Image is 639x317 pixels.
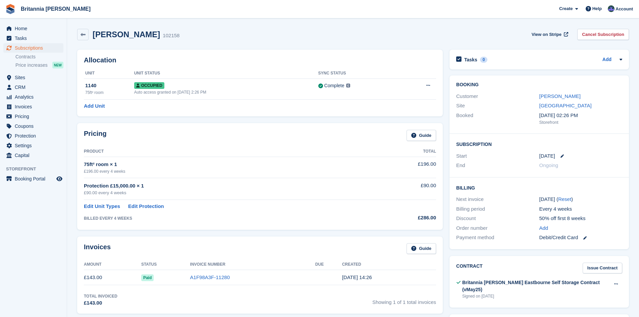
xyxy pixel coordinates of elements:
[456,184,622,191] h2: Billing
[480,57,488,63] div: 0
[3,174,63,183] a: menu
[456,102,539,110] div: Site
[456,152,539,160] div: Start
[190,259,315,270] th: Invoice Number
[141,259,190,270] th: Status
[84,161,371,168] div: 75ft² room × 1
[84,215,371,221] div: BILLED EVERY 4 WEEKS
[558,196,571,202] a: Reset
[84,182,371,190] div: Protection £15,000.00 × 1
[84,146,371,157] th: Product
[539,152,555,160] time: 2025-08-18 00:00:00 UTC
[52,62,63,68] div: NEW
[3,34,63,43] a: menu
[456,224,539,232] div: Order number
[84,168,371,174] div: £196.00 every 4 weeks
[539,112,622,119] div: [DATE] 02:26 PM
[190,274,230,280] a: A1F98A3F-11280
[529,29,570,40] a: View on Stripe
[84,190,371,196] div: £90.00 every 4 weeks
[84,259,141,270] th: Amount
[3,151,63,160] a: menu
[141,274,154,281] span: Paid
[539,119,622,126] div: Storefront
[324,82,344,89] div: Complete
[3,43,63,53] a: menu
[608,5,615,12] img: Lee Cradock
[15,61,63,69] a: Price increases NEW
[3,73,63,82] a: menu
[85,82,134,90] div: 1140
[577,29,629,40] a: Cancel Subscription
[456,141,622,147] h2: Subscription
[342,259,436,270] th: Created
[15,112,55,121] span: Pricing
[3,92,63,102] a: menu
[462,293,610,299] div: Signed on [DATE]
[532,31,562,38] span: View on Stripe
[3,83,63,92] a: menu
[346,84,350,88] img: icon-info-grey-7440780725fd019a000dd9b08b2336e03edf1995a4989e88bcd33f0948082b44.svg
[15,54,63,60] a: Contracts
[84,203,120,210] a: Edit Unit Types
[592,5,602,12] span: Help
[15,73,55,82] span: Sites
[456,82,622,88] h2: Booking
[3,131,63,141] a: menu
[315,259,342,270] th: Due
[6,166,67,172] span: Storefront
[15,62,48,68] span: Price increases
[371,178,436,200] td: £90.00
[163,32,179,40] div: 102158
[134,82,164,89] span: Occupied
[3,24,63,33] a: menu
[84,270,141,285] td: £143.00
[456,162,539,169] div: End
[3,112,63,121] a: menu
[134,89,318,95] div: Auto access granted on [DATE] 2:26 PM
[84,293,117,299] div: Total Invoiced
[372,293,436,307] span: Showing 1 of 1 total invoices
[15,92,55,102] span: Analytics
[539,103,592,108] a: [GEOGRAPHIC_DATA]
[84,130,107,141] h2: Pricing
[456,93,539,100] div: Customer
[464,57,477,63] h2: Tasks
[15,34,55,43] span: Tasks
[342,274,372,280] time: 2025-08-18 13:26:03 UTC
[15,131,55,141] span: Protection
[93,30,160,39] h2: [PERSON_NAME]
[15,121,55,131] span: Coupons
[407,130,436,141] a: Guide
[84,243,111,254] h2: Invoices
[371,214,436,222] div: £286.00
[15,24,55,33] span: Home
[5,4,15,14] img: stora-icon-8386f47178a22dfd0bd8f6a31ec36ba5ce8667c1dd55bd0f319d3a0aa187defe.svg
[583,263,622,274] a: Issue Contract
[15,141,55,150] span: Settings
[84,299,117,307] div: £143.00
[15,43,55,53] span: Subscriptions
[456,196,539,203] div: Next invoice
[128,203,164,210] a: Edit Protection
[407,243,436,254] a: Guide
[559,5,573,12] span: Create
[602,56,611,64] a: Add
[539,234,622,242] div: Debit/Credit Card
[15,83,55,92] span: CRM
[456,263,483,274] h2: Contract
[539,162,558,168] span: Ongoing
[539,224,548,232] a: Add
[371,157,436,178] td: £196.00
[462,279,610,293] div: Britannia [PERSON_NAME] Eastbourne Self Storage Contract (vMay25)
[3,141,63,150] a: menu
[84,102,105,110] a: Add Unit
[539,215,622,222] div: 50% off first 8 weeks
[616,6,633,12] span: Account
[84,56,436,64] h2: Allocation
[55,175,63,183] a: Preview store
[539,205,622,213] div: Every 4 weeks
[318,68,401,79] th: Sync Status
[15,151,55,160] span: Capital
[3,102,63,111] a: menu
